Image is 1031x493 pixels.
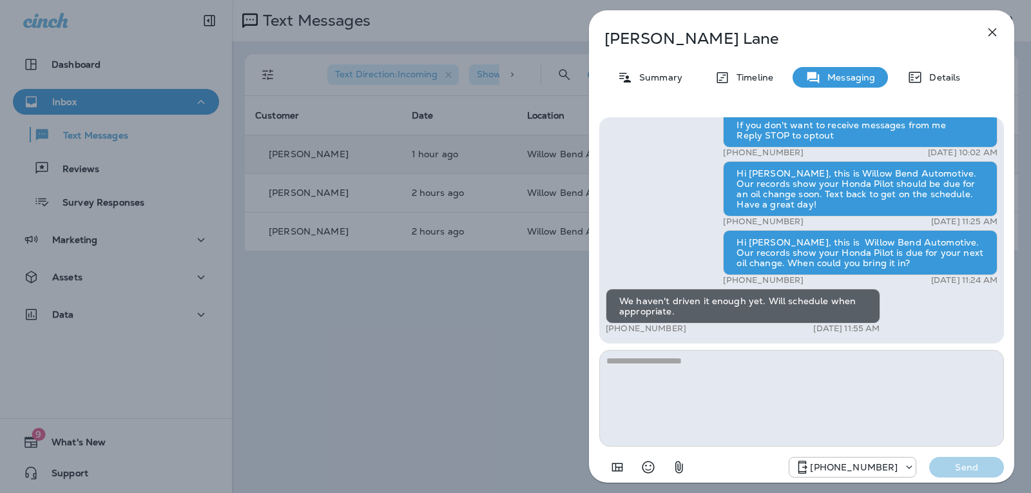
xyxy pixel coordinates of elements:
[723,217,804,227] p: [PHONE_NUMBER]
[606,289,880,324] div: We haven't driven it enough yet. Will schedule when appropriate.
[723,275,804,285] p: [PHONE_NUMBER]
[789,459,916,475] div: +1 (813) 497-4455
[604,30,956,48] p: [PERSON_NAME] Lane
[928,148,997,158] p: [DATE] 10:02 AM
[931,217,997,227] p: [DATE] 11:25 AM
[633,72,682,82] p: Summary
[813,324,880,334] p: [DATE] 11:55 AM
[604,454,630,480] button: Add in a premade template
[723,230,997,275] div: Hi [PERSON_NAME], this is Willow Bend Automotive. Our records show your Honda Pilot is due for yo...
[635,454,661,480] button: Select an emoji
[923,72,960,82] p: Details
[723,161,997,217] div: Hi [PERSON_NAME], this is Willow Bend Automotive. Our records show your Honda Pilot should be due...
[821,72,875,82] p: Messaging
[606,324,686,334] p: [PHONE_NUMBER]
[730,72,773,82] p: Timeline
[723,148,804,158] p: [PHONE_NUMBER]
[931,275,997,285] p: [DATE] 11:24 AM
[810,462,898,472] p: [PHONE_NUMBER]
